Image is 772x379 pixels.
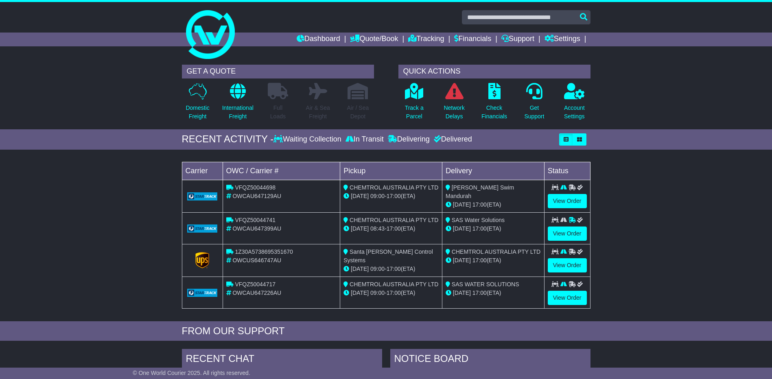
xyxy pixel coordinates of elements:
a: Settings [545,33,580,46]
p: Account Settings [564,104,585,121]
a: Track aParcel [405,83,424,125]
span: 17:00 [472,201,487,208]
div: NOTICE BOARD [390,349,590,371]
div: QUICK ACTIONS [398,65,590,78]
span: [PERSON_NAME] Swim Mandurah [446,184,514,199]
a: NetworkDelays [443,83,465,125]
span: [DATE] [351,193,369,199]
div: (ETA) [446,200,541,209]
a: CheckFinancials [481,83,507,125]
div: Waiting Collection [273,135,343,144]
div: - (ETA) [343,289,439,297]
a: Financials [454,33,491,46]
span: SAS Water Solutions [452,217,505,223]
div: In Transit [343,135,386,144]
a: Tracking [408,33,444,46]
img: GetCarrierServiceLogo [187,192,218,200]
span: [DATE] [351,266,369,272]
span: 17:00 [472,257,487,264]
span: 09:00 [370,290,385,296]
span: [DATE] [351,290,369,296]
span: 17:00 [472,225,487,232]
a: DomesticFreight [185,83,210,125]
div: FROM OUR SUPPORT [182,325,590,337]
div: Delivered [432,135,472,144]
span: 17:00 [387,193,401,199]
a: View Order [548,227,587,241]
td: Pickup [340,162,442,180]
div: - (ETA) [343,224,439,233]
a: InternationalFreight [222,83,254,125]
span: 08:43 [370,225,385,232]
p: International Freight [222,104,254,121]
td: Carrier [182,162,223,180]
span: 17:00 [387,266,401,272]
p: Air & Sea Freight [306,104,330,121]
span: OWCAU647226AU [232,290,281,296]
div: (ETA) [446,289,541,297]
a: GetSupport [524,83,545,125]
span: VFQZ50044698 [235,184,276,191]
span: CHEMTROL AUSTRALIA PTY LTD [350,217,438,223]
span: 17:00 [387,225,401,232]
span: © One World Courier 2025. All rights reserved. [133,370,250,376]
a: View Order [548,291,587,305]
span: CHEMTROL AUSTRALIA PTY LTD [452,248,540,255]
div: RECENT CHAT [182,349,382,371]
span: 09:00 [370,266,385,272]
td: Status [544,162,590,180]
img: GetCarrierServiceLogo [195,252,209,268]
p: Track a Parcel [405,104,424,121]
div: - (ETA) [343,192,439,200]
span: [DATE] [453,257,471,264]
span: 17:00 [387,290,401,296]
div: (ETA) [446,224,541,233]
div: Delivering [386,135,432,144]
div: - (ETA) [343,265,439,273]
span: 1Z30A5738695351670 [235,248,293,255]
a: View Order [548,194,587,208]
p: Full Loads [268,104,288,121]
span: [DATE] [453,225,471,232]
span: SAS WATER SOLUTIONS [452,281,519,288]
td: Delivery [442,162,544,180]
p: Domestic Freight [186,104,209,121]
span: 09:00 [370,193,385,199]
span: 17:00 [472,290,487,296]
img: GetCarrierServiceLogo [187,289,218,297]
span: OWCUS646747AU [232,257,281,264]
span: VFQZ50044717 [235,281,276,288]
span: OWCAU647129AU [232,193,281,199]
p: Air / Sea Depot [347,104,369,121]
a: Dashboard [297,33,340,46]
span: [DATE] [351,225,369,232]
a: AccountSettings [564,83,585,125]
div: (ETA) [446,256,541,265]
td: OWC / Carrier # [223,162,340,180]
div: GET A QUOTE [182,65,374,78]
span: VFQZ50044741 [235,217,276,223]
p: Network Delays [444,104,464,121]
span: [DATE] [453,201,471,208]
a: View Order [548,258,587,272]
span: [DATE] [453,290,471,296]
a: Support [501,33,534,46]
span: CHEMTROL AUSTRALIA PTY LTD [350,184,438,191]
span: CHEMTROL AUSTRALIA PTY LTD [350,281,438,288]
span: OWCAU647399AU [232,225,281,232]
span: Santa [PERSON_NAME] Control Systems [343,248,433,264]
a: Quote/Book [350,33,398,46]
img: GetCarrierServiceLogo [187,224,218,233]
p: Get Support [524,104,544,121]
div: RECENT ACTIVITY - [182,133,274,145]
p: Check Financials [481,104,507,121]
